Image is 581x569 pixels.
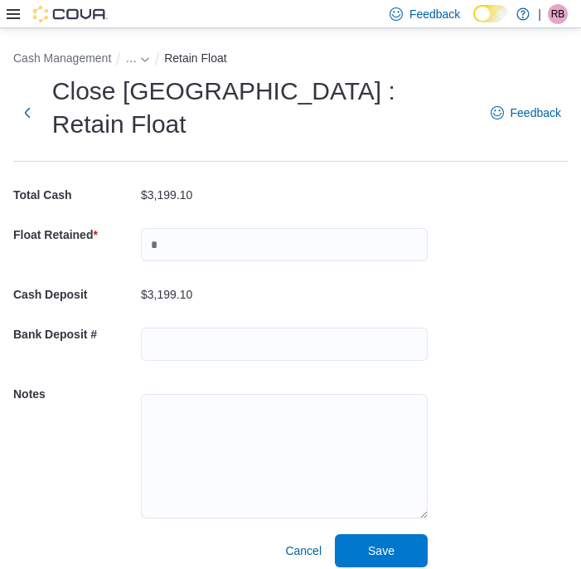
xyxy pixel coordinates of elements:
[52,75,474,141] h1: Close [GEOGRAPHIC_DATA] : Retain Float
[13,51,111,65] button: Cash Management
[285,542,322,559] span: Cancel
[125,51,137,65] span: See collapsed breadcrumbs
[164,51,226,65] button: Retain Float
[484,96,568,129] a: Feedback
[278,534,328,567] button: Cancel
[141,288,192,301] p: $3,199.10
[13,48,568,71] nav: An example of EuiBreadcrumbs
[125,51,150,65] button: See collapsed breadcrumbs - Clicking this button will toggle a popover dialog.
[511,105,561,121] span: Feedback
[13,218,138,251] h5: Float Retained
[13,178,138,212] h5: Total Cash
[141,188,192,202] p: $3,199.10
[33,6,108,22] img: Cova
[140,55,150,65] svg: - Clicking this button will toggle a popover dialog.
[473,22,474,23] span: Dark Mode
[13,318,138,351] h5: Bank Deposit #
[548,4,568,24] div: Randi Branston
[335,534,428,567] button: Save
[13,96,42,129] button: Next
[551,4,565,24] span: RB
[13,377,138,411] h5: Notes
[473,5,508,22] input: Dark Mode
[538,4,541,24] p: |
[13,278,138,311] h5: Cash Deposit
[409,6,460,22] span: Feedback
[368,542,395,559] span: Save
